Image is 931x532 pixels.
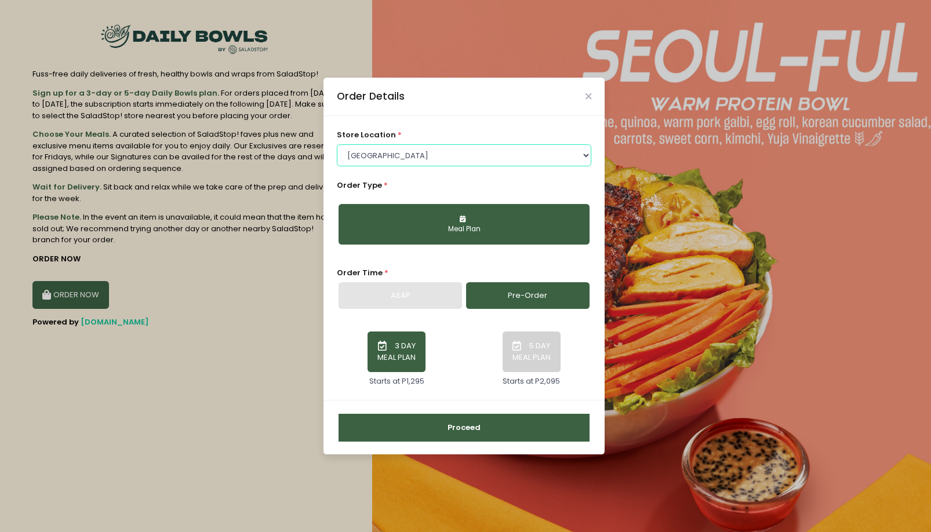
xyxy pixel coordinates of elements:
[337,267,383,278] span: Order Time
[369,376,424,387] div: Starts at P1,295
[466,282,590,309] a: Pre-Order
[585,93,591,99] button: Close
[347,224,581,235] div: Meal Plan
[339,204,590,245] button: Meal Plan
[368,331,426,372] button: 3 DAY MEAL PLAN
[503,331,561,372] button: 5 DAY MEAL PLAN
[503,376,560,387] div: Starts at P2,095
[337,89,405,104] div: Order Details
[339,414,590,442] button: Proceed
[337,129,396,140] span: store location
[337,180,382,191] span: Order Type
